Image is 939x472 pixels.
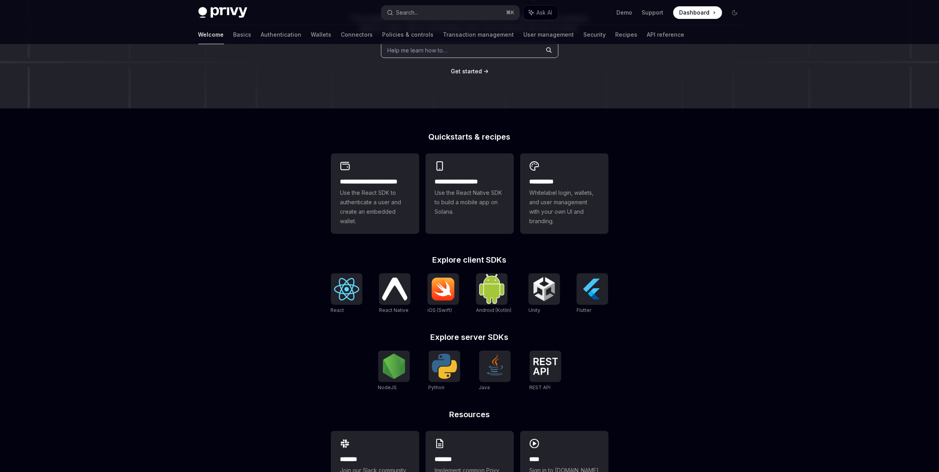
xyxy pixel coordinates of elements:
a: PythonPython [429,351,460,392]
span: Unity [528,307,540,313]
span: Flutter [577,307,591,313]
img: Unity [532,276,557,302]
span: React [331,307,344,313]
img: Android (Kotlin) [479,274,504,304]
a: Connectors [341,25,373,44]
a: REST APIREST API [530,351,561,392]
a: Security [584,25,606,44]
a: **** *****Whitelabel login, wallets, and user management with your own UI and branding. [520,153,609,234]
h2: Resources [331,410,609,418]
span: Help me learn how to… [388,46,448,54]
a: Welcome [198,25,224,44]
a: Policies & controls [383,25,434,44]
a: FlutterFlutter [577,273,608,314]
a: NodeJSNodeJS [378,351,410,392]
img: Python [432,354,457,379]
button: Toggle dark mode [728,6,741,19]
span: Whitelabel login, wallets, and user management with your own UI and branding. [530,188,599,226]
span: Java [479,384,490,390]
div: Search... [396,8,418,17]
span: Use the React SDK to authenticate a user and create an embedded wallet. [340,188,410,226]
span: Dashboard [680,9,710,17]
a: Basics [233,25,252,44]
a: **** **** **** ***Use the React Native SDK to build a mobile app on Solana. [426,153,514,234]
button: Search...⌘K [381,6,519,20]
span: React Native [379,307,409,313]
a: JavaJava [479,351,511,392]
a: Get started [451,67,482,75]
span: NodeJS [378,384,397,390]
button: Ask AI [523,6,558,20]
span: REST API [530,384,551,390]
span: Android (Kotlin) [476,307,512,313]
a: ReactReact [331,273,362,314]
a: React NativeReact Native [379,273,411,314]
h2: Quickstarts & recipes [331,133,609,141]
img: Flutter [580,276,605,302]
a: Transaction management [443,25,514,44]
span: Ask AI [537,9,553,17]
a: Authentication [261,25,302,44]
span: Python [429,384,445,390]
h2: Explore client SDKs [331,256,609,264]
a: User management [524,25,574,44]
span: Get started [451,68,482,75]
a: Support [642,9,664,17]
a: Wallets [311,25,332,44]
a: Dashboard [673,6,722,19]
span: Use the React Native SDK to build a mobile app on Solana. [435,188,504,216]
a: Recipes [616,25,638,44]
span: ⌘ K [506,9,515,16]
h2: Explore server SDKs [331,333,609,341]
span: iOS (Swift) [427,307,452,313]
img: React [334,278,359,300]
img: iOS (Swift) [431,277,456,301]
img: REST API [533,358,558,375]
img: React Native [382,278,407,300]
img: NodeJS [381,354,407,379]
a: Android (Kotlin)Android (Kotlin) [476,273,512,314]
a: Demo [617,9,633,17]
a: UnityUnity [528,273,560,314]
img: Java [482,354,508,379]
a: API reference [647,25,685,44]
img: dark logo [198,7,247,18]
a: iOS (Swift)iOS (Swift) [427,273,459,314]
